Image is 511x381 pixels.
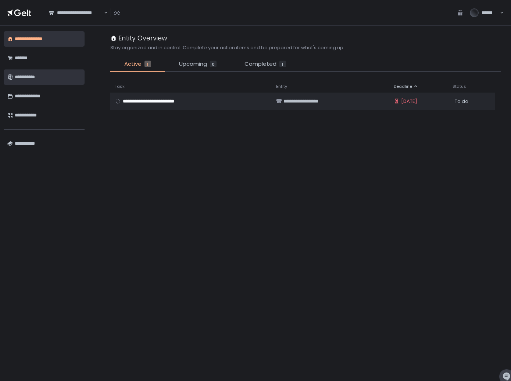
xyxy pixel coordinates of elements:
span: Upcoming [179,60,207,68]
div: Entity Overview [110,33,167,43]
h2: Stay organized and in control. Complete your action items and be prepared for what's coming up. [110,44,344,51]
span: Entity [276,84,287,89]
span: Active [124,60,142,68]
div: 0 [210,61,217,67]
div: Search for option [44,5,108,21]
div: 1 [144,61,151,67]
span: Completed [244,60,276,68]
span: Status [453,84,466,89]
span: To do [455,98,468,105]
span: [DATE] [401,98,417,105]
span: Deadline [394,84,412,89]
div: 1 [279,61,286,67]
span: Task [115,84,125,89]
